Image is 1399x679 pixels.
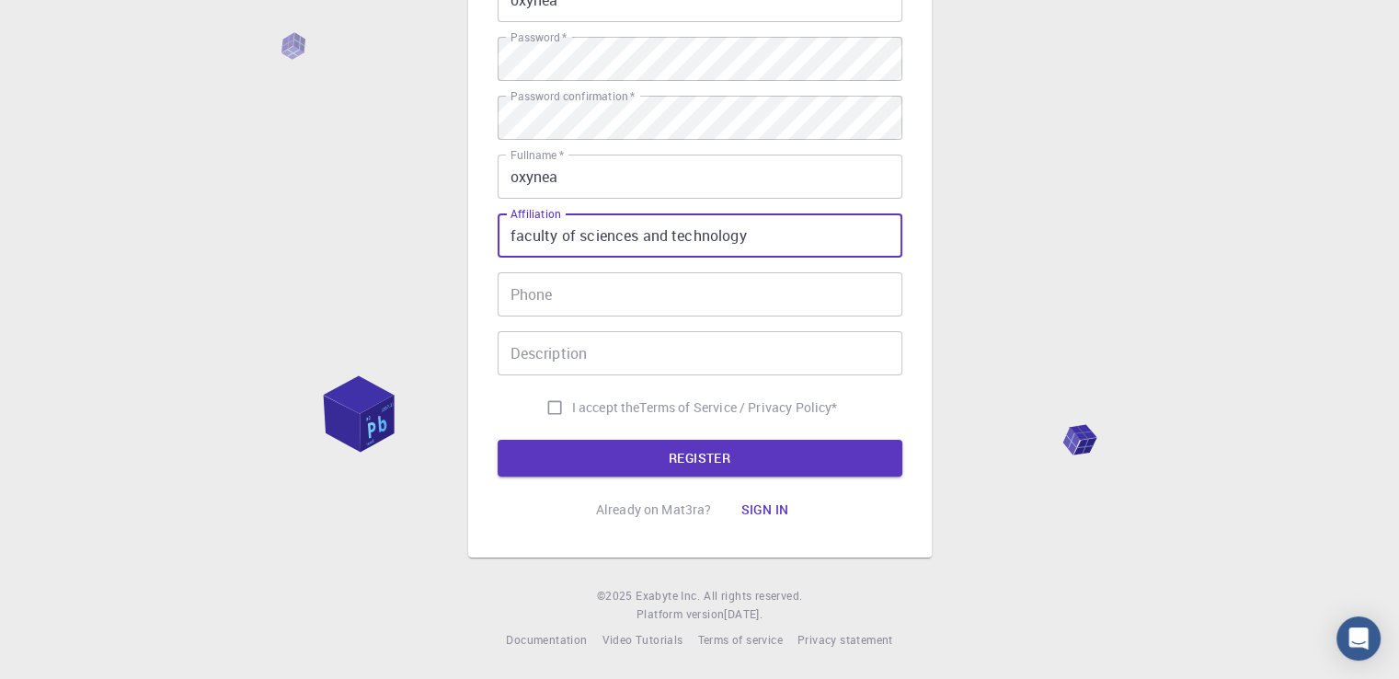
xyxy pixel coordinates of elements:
[704,587,802,605] span: All rights reserved.
[1336,616,1381,661] div: Open Intercom Messenger
[510,147,564,163] label: Fullname
[510,88,635,104] label: Password confirmation
[596,501,712,519] p: Already on Mat3ra?
[506,632,587,647] span: Documentation
[602,631,682,650] a: Video Tutorials
[636,587,700,605] a: Exabyte Inc.
[639,398,837,417] p: Terms of Service / Privacy Policy *
[510,206,560,222] label: Affiliation
[636,588,700,603] span: Exabyte Inc.
[697,632,782,647] span: Terms of service
[506,631,587,650] a: Documentation
[797,631,893,650] a: Privacy statement
[724,606,763,621] span: [DATE] .
[636,605,724,624] span: Platform version
[697,631,782,650] a: Terms of service
[726,491,803,528] button: Sign in
[597,587,636,605] span: © 2025
[510,29,567,45] label: Password
[602,632,682,647] span: Video Tutorials
[724,605,763,624] a: [DATE].
[572,398,640,417] span: I accept the
[639,398,837,417] a: Terms of Service / Privacy Policy*
[797,632,893,647] span: Privacy statement
[498,440,902,477] button: REGISTER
